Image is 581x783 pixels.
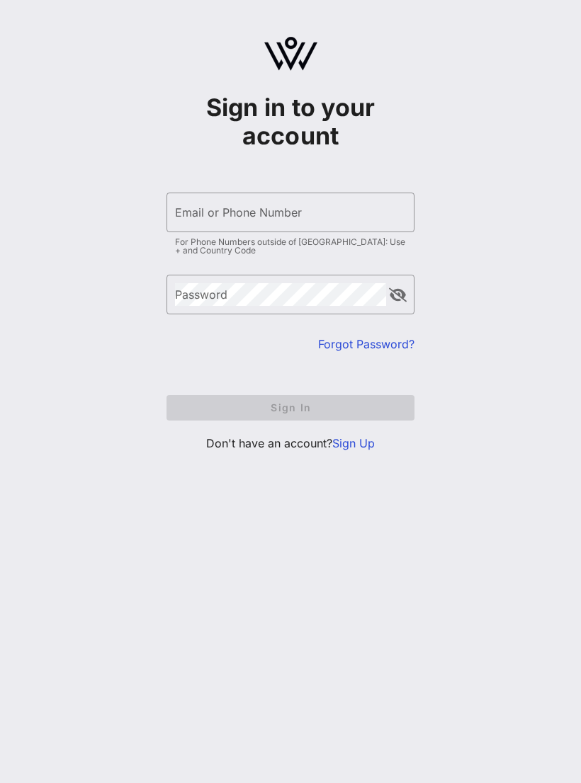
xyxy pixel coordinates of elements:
img: logo.svg [264,37,317,71]
a: Sign Up [332,436,375,450]
h1: Sign in to your account [167,93,414,150]
button: append icon [389,288,407,302]
a: Forgot Password? [318,337,414,351]
p: Don't have an account? [167,435,414,452]
div: For Phone Numbers outside of [GEOGRAPHIC_DATA]: Use + and Country Code [175,238,406,255]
